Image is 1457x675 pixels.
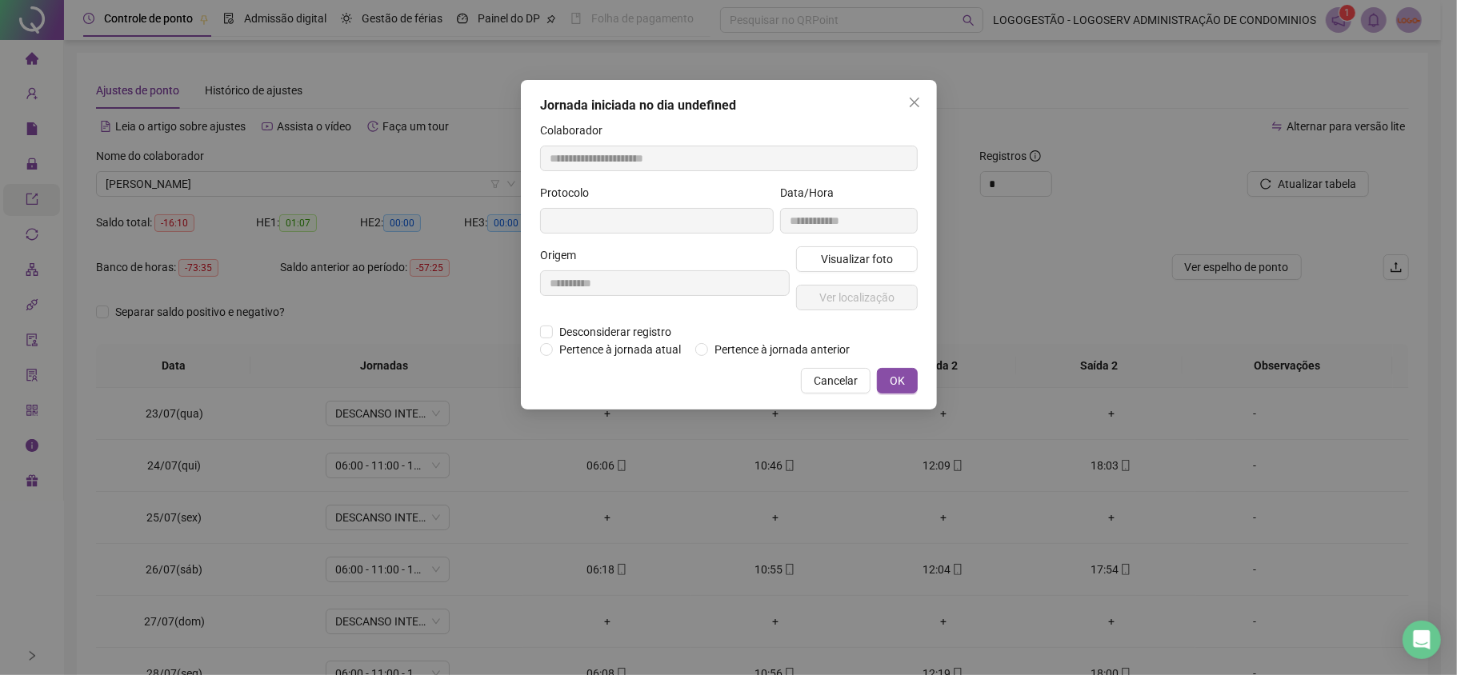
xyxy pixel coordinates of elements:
[814,372,858,389] span: Cancelar
[796,246,918,272] button: Visualizar foto
[796,285,918,310] button: Ver localização
[820,250,892,268] span: Visualizar foto
[553,341,687,358] span: Pertence à jornada atual
[540,122,613,139] label: Colaborador
[553,323,678,341] span: Desconsiderar registro
[908,96,921,109] span: close
[890,372,905,389] span: OK
[780,184,844,202] label: Data/Hora
[540,96,918,115] div: Jornada iniciada no dia undefined
[540,184,599,202] label: Protocolo
[902,90,927,115] button: Close
[801,368,871,393] button: Cancelar
[540,246,586,264] label: Origem
[877,368,918,393] button: OK
[708,341,856,358] span: Pertence à jornada anterior
[1403,621,1441,659] div: Open Intercom Messenger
